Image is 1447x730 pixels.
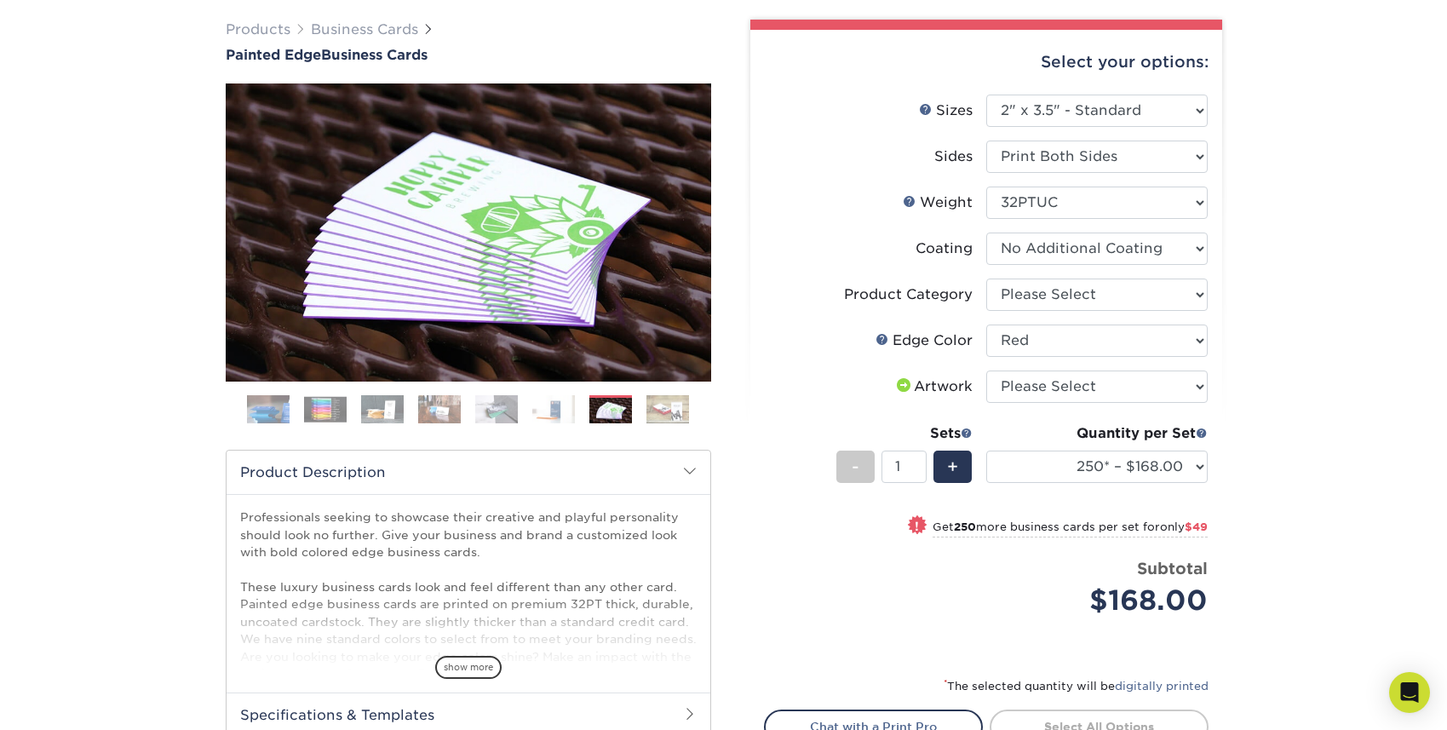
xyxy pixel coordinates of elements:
[646,394,689,424] img: Business Cards 08
[1137,559,1208,578] strong: Subtotal
[947,454,958,480] span: +
[954,520,976,533] strong: 250
[532,394,575,424] img: Business Cards 06
[903,193,973,213] div: Weight
[919,101,973,121] div: Sizes
[226,47,711,63] a: Painted EdgeBusiness Cards
[247,388,290,431] img: Business Cards 01
[435,656,502,679] span: show more
[844,285,973,305] div: Product Category
[589,396,632,426] img: Business Cards 07
[1115,680,1209,693] a: digitally printed
[916,239,973,259] div: Coating
[4,678,145,724] iframe: Google Customer Reviews
[1160,520,1208,533] span: only
[304,396,347,422] img: Business Cards 02
[852,454,859,480] span: -
[934,147,973,167] div: Sides
[944,680,1209,693] small: The selected quantity will be
[311,21,418,37] a: Business Cards
[999,580,1208,621] div: $168.00
[986,423,1208,444] div: Quantity per Set
[1389,672,1430,713] div: Open Intercom Messenger
[1185,520,1208,533] span: $49
[475,394,518,424] img: Business Cards 05
[226,47,711,63] h1: Business Cards
[226,47,321,63] span: Painted Edge
[361,394,404,424] img: Business Cards 03
[876,331,973,351] div: Edge Color
[933,520,1208,537] small: Get more business cards per set for
[226,65,711,400] img: Painted Edge 07
[226,21,290,37] a: Products
[227,451,710,494] h2: Product Description
[764,30,1209,95] div: Select your options:
[836,423,973,444] div: Sets
[893,376,973,397] div: Artwork
[418,394,461,424] img: Business Cards 04
[915,517,919,535] span: !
